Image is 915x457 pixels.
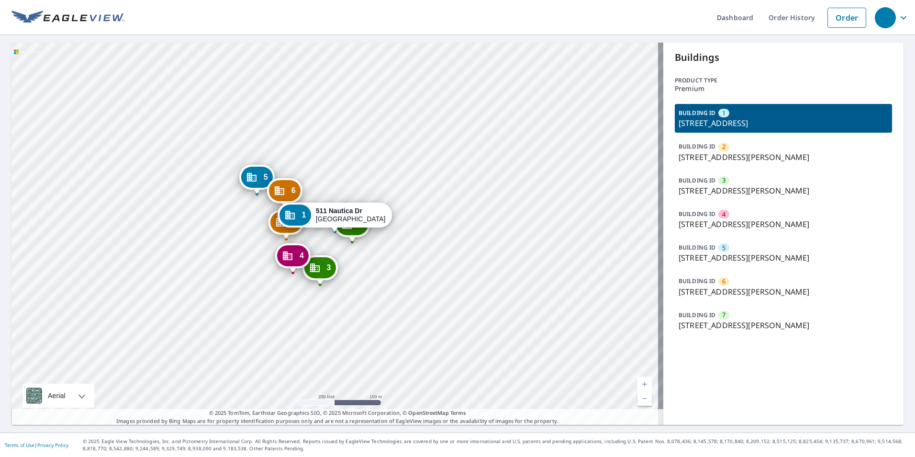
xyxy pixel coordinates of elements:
span: © 2025 TomTom, Earthstar Geographics SIO, © 2025 Microsoft Corporation, © [209,409,466,417]
span: 4 [722,210,725,219]
span: 1 [722,109,725,118]
div: Dropped pin, building 2, Commercial property, 13100 Broxton Bay Dr Jacksonville, FL 32218 [268,210,304,240]
div: Aerial [45,384,68,408]
p: © 2025 Eagle View Technologies, Inc. and Pictometry International Corp. All Rights Reserved. Repo... [83,438,910,452]
div: Dropped pin, building 1, Commercial property, 511 Nautica Dr Jacksonville, FL 32218 [278,203,392,232]
p: [STREET_ADDRESS][PERSON_NAME] [679,185,888,196]
p: Premium [675,85,892,92]
span: 6 [291,187,296,194]
p: BUILDING ID [679,210,715,218]
p: BUILDING ID [679,243,715,251]
span: 6 [722,277,725,286]
p: BUILDING ID [679,142,715,150]
p: BUILDING ID [679,277,715,285]
span: 3 [326,264,331,271]
div: Dropped pin, building 5, Commercial property, 13100 Broxton Bay Dr Jacksonville, FL 32218 [239,165,275,194]
div: Dropped pin, building 3, Commercial property, 13100 Broxton Bay Dr Jacksonville, FL 32218 [302,255,337,285]
div: [GEOGRAPHIC_DATA] [316,207,386,223]
span: 7 [722,310,725,320]
p: [STREET_ADDRESS][PERSON_NAME] [679,286,888,297]
span: 3 [722,176,725,185]
p: [STREET_ADDRESS][PERSON_NAME] [679,320,888,331]
a: Terms of Use [5,442,34,448]
p: BUILDING ID [679,176,715,184]
a: Privacy Policy [37,442,68,448]
img: EV Logo [11,11,124,25]
div: Dropped pin, building 4, Commercial property, 13100 Broxton Bay Dr Jacksonville, FL 32218 [275,243,311,273]
span: 2 [722,142,725,151]
div: Dropped pin, building 6, Commercial property, 13100 Broxton Bay Dr Jacksonville, FL 32218 [267,178,302,208]
p: [STREET_ADDRESS] [679,117,888,129]
span: 1 [302,211,306,218]
span: 5 [722,243,725,252]
a: Terms [450,409,466,416]
p: BUILDING ID [679,109,715,117]
p: [STREET_ADDRESS][PERSON_NAME] [679,151,888,163]
strong: 511 Nautica Dr [316,207,362,215]
p: Buildings [675,50,892,65]
a: OpenStreetMap [408,409,448,416]
p: BUILDING ID [679,311,715,319]
p: [STREET_ADDRESS][PERSON_NAME] [679,218,888,230]
a: Current Level 17, Zoom Out [637,391,652,406]
p: Product type [675,76,892,85]
a: Order [827,8,866,28]
p: | [5,442,68,448]
a: Current Level 17, Zoom In [637,377,652,391]
span: 5 [264,173,268,181]
p: Images provided by Bing Maps are for property identification purposes only and are not a represen... [11,409,663,425]
span: 4 [300,252,304,259]
div: Aerial [23,384,94,408]
p: [STREET_ADDRESS][PERSON_NAME] [679,252,888,263]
